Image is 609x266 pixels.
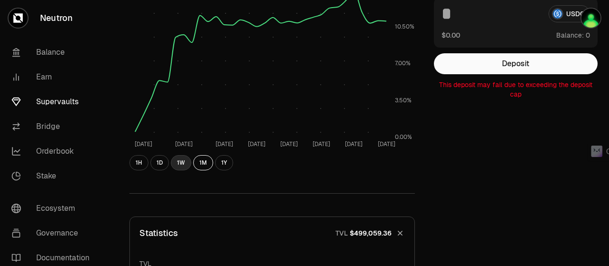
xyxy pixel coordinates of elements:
button: 1W [171,155,191,170]
tspan: 10.50% [395,23,414,30]
a: Stake [4,164,103,188]
tspan: 7.00% [395,59,411,67]
p: This deposit may fail due to exceeding the deposit cap [434,80,598,99]
tspan: [DATE] [378,140,395,148]
button: 1D [150,155,169,170]
tspan: [DATE] [313,140,330,148]
a: Supervaults [4,89,103,114]
img: Kycka wallet [581,9,600,28]
tspan: 0.00% [395,133,412,141]
tspan: [DATE] [216,140,233,148]
a: Ecosystem [4,196,103,221]
button: Deposit [434,53,598,74]
button: $0.00 [442,30,460,40]
p: TVL [335,228,348,238]
a: Bridge [4,114,103,139]
tspan: [DATE] [175,140,193,148]
p: Statistics [139,227,178,240]
button: 1M [193,155,213,170]
a: Orderbook [4,139,103,164]
button: 1Y [215,155,233,170]
a: Governance [4,221,103,246]
button: StatisticsTVL$499,059.36 [130,217,414,249]
button: 1H [129,155,148,170]
tspan: 3.50% [395,97,412,104]
a: Balance [4,40,103,65]
span: $499,059.36 [350,228,392,238]
tspan: [DATE] [135,140,152,148]
tspan: [DATE] [248,140,265,148]
tspan: [DATE] [345,140,363,148]
a: Earn [4,65,103,89]
tspan: [DATE] [280,140,298,148]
